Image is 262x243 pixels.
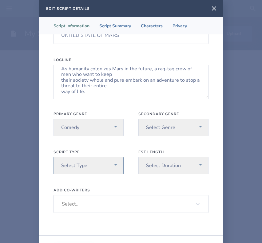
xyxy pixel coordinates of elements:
li: Characters [136,17,168,34]
label: Logline [54,57,208,62]
div: Select... [62,201,80,207]
li: Script Summary [94,17,136,34]
label: Add Co-Writers [54,188,208,193]
li: Privacy [168,17,192,34]
label: Est Length [138,150,208,155]
textarea: As humanity colonizes Mars in the future, a rag-tag crew of men who want to keep their society wh... [54,65,208,99]
h2: Edit Script Details [46,6,90,11]
label: Primary Genre [54,112,124,116]
li: Script Information [49,17,94,34]
label: Script Type [54,150,124,155]
label: Secondary Genre [138,112,208,116]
